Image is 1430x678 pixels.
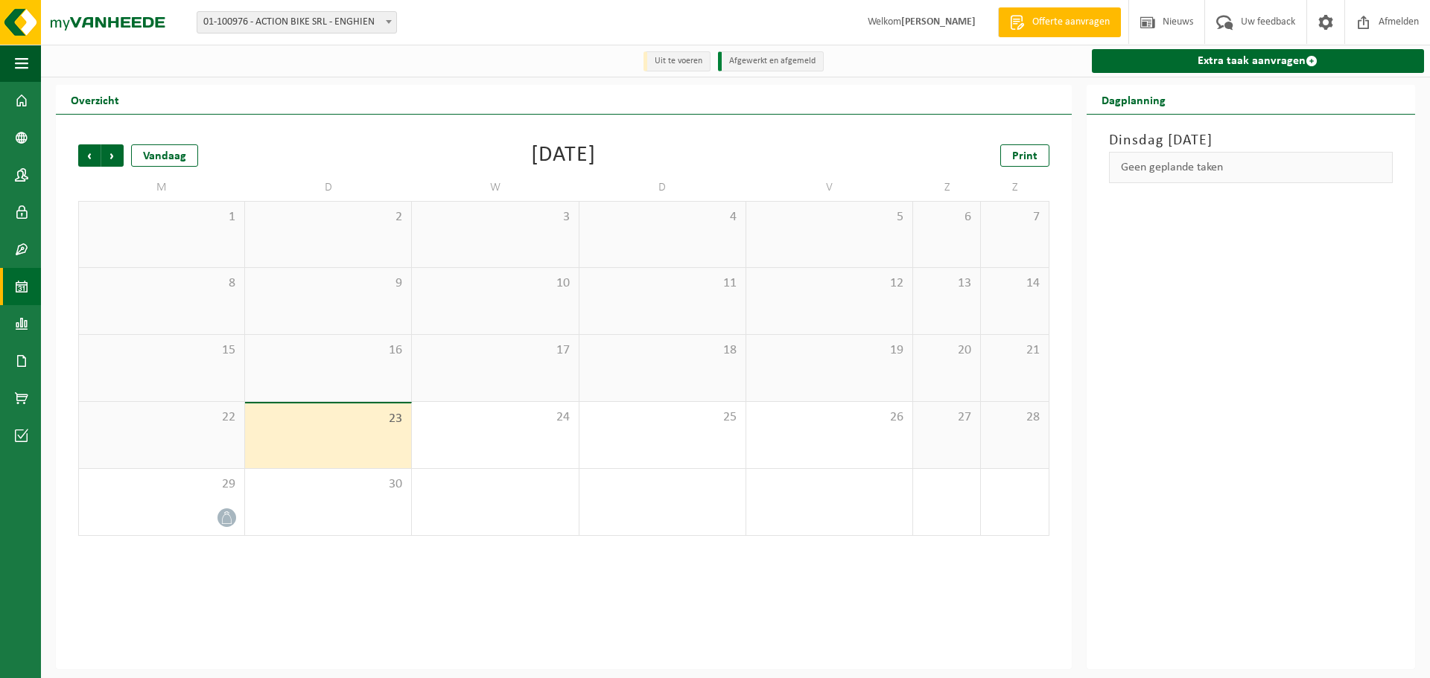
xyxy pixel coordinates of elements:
span: 12 [754,275,905,292]
span: 20 [921,342,973,359]
h2: Overzicht [56,85,134,114]
div: Geen geplande taken [1109,152,1393,183]
span: 1 [86,209,237,226]
span: 18 [587,342,738,359]
li: Uit te voeren [643,51,711,71]
span: 01-100976 - ACTION BIKE SRL - ENGHIEN [197,12,396,33]
span: Vorige [78,144,101,167]
span: 21 [988,342,1040,359]
span: 13 [921,275,973,292]
span: 4 [587,209,738,226]
span: Offerte aanvragen [1029,15,1113,30]
span: 3 [419,209,571,226]
span: 26 [754,409,905,426]
span: 22 [86,409,237,426]
a: Extra taak aanvragen [1092,49,1424,73]
span: 23 [252,411,404,427]
span: 25 [587,409,738,426]
span: 8 [86,275,237,292]
a: Offerte aanvragen [998,7,1121,37]
span: 19 [754,342,905,359]
span: 16 [252,342,404,359]
span: Volgende [101,144,124,167]
td: M [78,174,245,201]
div: Vandaag [131,144,198,167]
span: 11 [587,275,738,292]
span: 14 [988,275,1040,292]
span: 27 [921,409,973,426]
strong: [PERSON_NAME] [901,16,976,28]
span: 10 [419,275,571,292]
span: 6 [921,209,973,226]
span: 30 [252,476,404,493]
span: 29 [86,476,237,493]
div: [DATE] [531,144,596,167]
td: Z [981,174,1049,201]
td: D [245,174,412,201]
span: 15 [86,342,237,359]
a: Print [1000,144,1049,167]
span: Print [1012,150,1037,162]
td: D [579,174,746,201]
h2: Dagplanning [1087,85,1180,114]
td: Z [913,174,981,201]
span: 2 [252,209,404,226]
span: 01-100976 - ACTION BIKE SRL - ENGHIEN [197,11,397,33]
span: 28 [988,409,1040,426]
span: 5 [754,209,905,226]
span: 9 [252,275,404,292]
span: 24 [419,409,571,426]
td: V [746,174,913,201]
h3: Dinsdag [DATE] [1109,129,1393,152]
td: W [412,174,579,201]
li: Afgewerkt en afgemeld [718,51,824,71]
span: 17 [419,342,571,359]
span: 7 [988,209,1040,226]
